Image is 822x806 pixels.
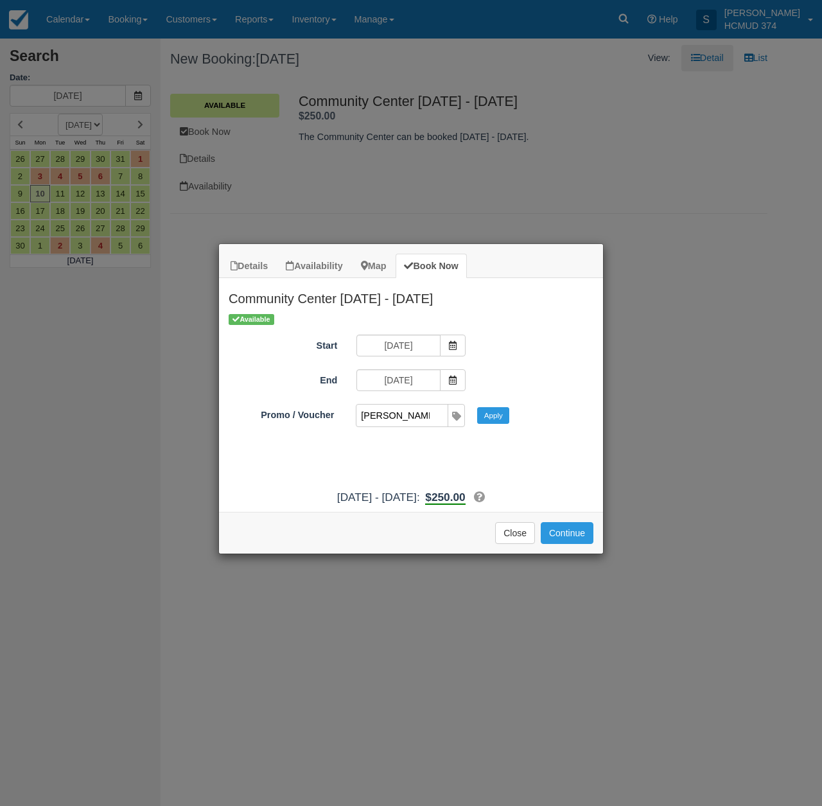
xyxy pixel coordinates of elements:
[219,489,603,505] div: [DATE] - [DATE]:
[219,404,344,422] label: Promo / Voucher
[353,254,395,279] a: Map
[219,369,347,387] label: End
[229,314,274,325] span: Available
[219,335,347,353] label: Start
[541,522,593,544] button: Add to Booking
[477,407,509,424] button: Apply
[219,278,603,505] div: Item Modal
[396,254,466,279] a: Book Now
[277,254,351,279] a: Availability
[425,491,465,504] span: $250.00
[495,522,535,544] button: Close
[219,278,603,311] h2: Community Center [DATE] - [DATE]
[222,254,276,279] a: Details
